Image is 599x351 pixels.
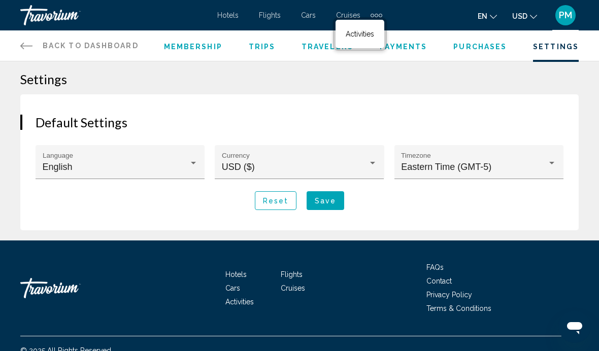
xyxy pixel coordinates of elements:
a: Travorium [20,273,122,303]
h2: Default Settings [36,115,563,130]
a: Settings [533,43,579,51]
span: Reset [263,197,289,205]
a: FAQs [426,263,444,271]
a: Travelers [302,43,353,51]
a: Cruises [336,11,360,19]
a: Flights [281,270,303,278]
a: Purchases [453,43,507,51]
span: Eastern Time (GMT-5) [401,162,491,172]
a: Travorium [20,5,207,25]
a: Cars [301,11,316,19]
button: Extra navigation items [371,7,382,23]
span: English [43,162,73,172]
span: Save [315,197,336,205]
a: Membership [164,43,222,51]
button: Change language [478,9,497,23]
h1: Settings [20,72,579,87]
a: Hotels [225,270,247,278]
a: Flights [259,11,281,19]
button: User Menu [552,5,579,26]
span: Activities [346,30,374,38]
a: Terms & Conditions [426,304,491,312]
a: Contact [426,277,452,285]
span: USD [512,12,527,20]
a: Back to Dashboard [20,30,139,61]
button: Change currency [512,9,537,23]
span: USD ($) [222,162,255,172]
a: Payments [380,43,427,51]
span: Back to Dashboard [43,42,139,50]
iframe: Button to launch messaging window [558,310,591,343]
a: Hotels [217,11,239,19]
a: Cruises [281,284,305,292]
span: en [478,12,487,20]
a: Activities [225,298,254,306]
a: Cars [225,284,240,292]
span: PM [559,10,572,20]
a: Trips [249,43,276,51]
a: Privacy Policy [426,291,472,299]
button: Save [307,191,344,210]
a: Activities [341,25,379,43]
button: Reset [255,191,297,210]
